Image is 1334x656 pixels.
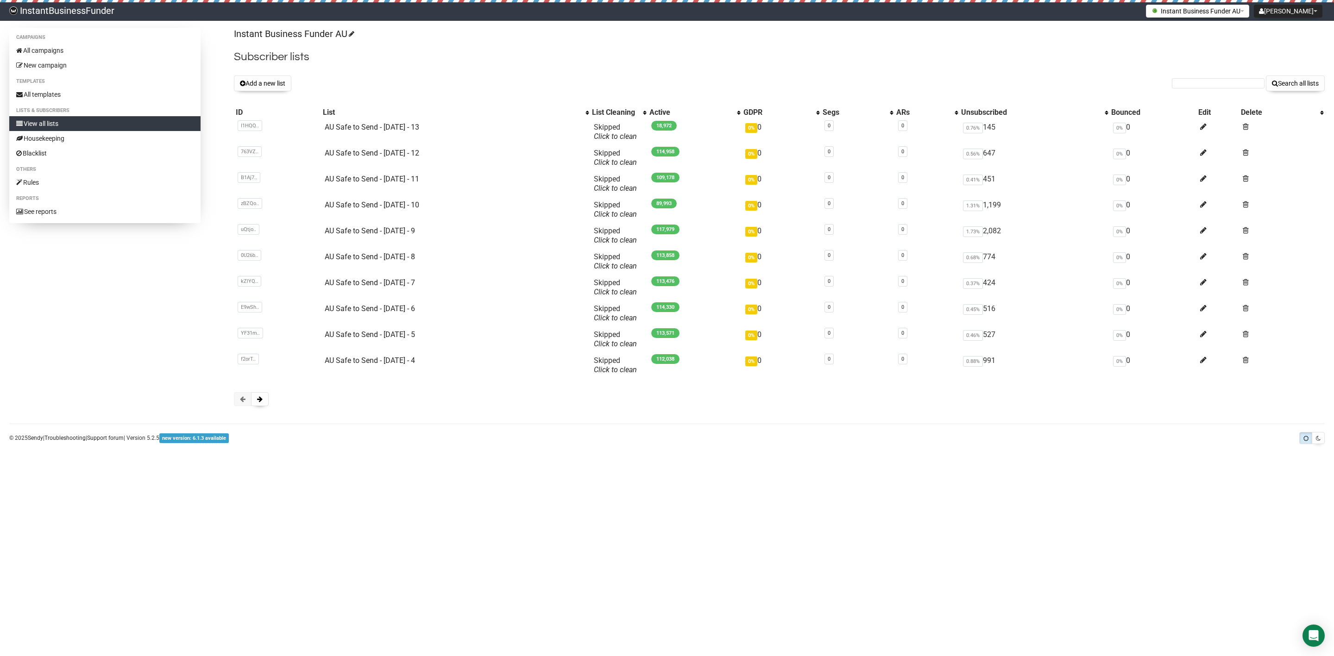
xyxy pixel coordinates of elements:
[325,252,415,261] a: AU Safe to Send - [DATE] - 8
[745,175,757,185] span: 0%
[745,331,757,340] span: 0%
[1109,145,1196,171] td: 0
[651,147,680,156] span: 114,958
[9,105,201,116] li: Lists & subscribers
[742,106,821,119] th: GDPR: No sort applied, activate to apply an ascending sort
[649,108,732,117] div: Active
[901,175,904,181] a: 0
[325,356,415,365] a: AU Safe to Send - [DATE] - 4
[745,227,757,237] span: 0%
[963,356,983,367] span: 0.88%
[828,175,831,181] a: 0
[823,108,885,117] div: Segs
[1196,106,1239,119] th: Edit: No sort applied, sorting is disabled
[9,204,201,219] a: See reports
[1111,108,1194,117] div: Bounced
[959,119,1110,145] td: 145
[594,210,637,219] a: Click to clean
[321,106,590,119] th: List: No sort applied, activate to apply an ascending sort
[1254,5,1322,18] button: [PERSON_NAME]
[594,356,637,374] span: Skipped
[901,200,904,206] a: 0
[594,236,637,244] a: Click to clean
[594,313,637,322] a: Click to clean
[901,356,904,362] a: 0
[594,200,637,219] span: Skipped
[742,223,821,249] td: 0
[1109,197,1196,223] td: 0
[1113,278,1126,289] span: 0%
[594,132,637,141] a: Click to clean
[1146,5,1249,18] button: Instant Business Funder AU
[959,171,1110,197] td: 451
[238,172,260,183] span: B1Aj7..
[9,433,229,443] p: © 2025 | | | Version 5.2.5
[1109,300,1196,326] td: 0
[901,278,904,284] a: 0
[592,108,638,117] div: List Cleaning
[1109,119,1196,145] td: 0
[594,252,637,270] span: Skipped
[959,326,1110,352] td: 527
[1109,275,1196,300] td: 0
[590,106,648,119] th: List Cleaning: No sort applied, activate to apply an ascending sort
[594,226,637,244] span: Skipped
[828,330,831,336] a: 0
[238,354,259,364] span: f2orT..
[1303,625,1325,647] div: Open Intercom Messenger
[963,200,983,211] span: 1.31%
[901,252,904,258] a: 0
[828,356,831,362] a: 0
[651,328,680,338] span: 113,571
[9,43,201,58] a: All campaigns
[594,149,637,167] span: Skipped
[651,199,677,208] span: 89,993
[963,175,983,185] span: 0.41%
[594,184,637,193] a: Click to clean
[959,223,1110,249] td: 2,082
[651,173,680,182] span: 109,178
[959,249,1110,275] td: 774
[959,106,1110,119] th: Unsubscribed: No sort applied, activate to apply an ascending sort
[325,175,419,183] a: AU Safe to Send - [DATE] - 11
[901,330,904,336] a: 0
[828,149,831,155] a: 0
[234,28,353,39] a: Instant Business Funder AU
[325,330,415,339] a: AU Safe to Send - [DATE] - 5
[234,49,1325,65] h2: Subscriber lists
[963,123,983,133] span: 0.76%
[9,58,201,73] a: New campaign
[87,435,124,441] a: Support forum
[594,278,637,296] span: Skipped
[901,149,904,155] a: 0
[1109,106,1196,119] th: Bounced: No sort applied, sorting is disabled
[963,252,983,263] span: 0.68%
[594,158,637,167] a: Click to clean
[742,352,821,378] td: 0
[594,304,637,322] span: Skipped
[238,276,261,287] span: kZlYQ..
[325,200,419,209] a: AU Safe to Send - [DATE] - 10
[963,278,983,289] span: 0.37%
[238,198,262,209] span: zBZQo..
[28,435,43,441] a: Sendy
[901,226,904,232] a: 0
[594,339,637,348] a: Click to clean
[651,121,677,131] span: 18,972
[325,226,415,235] a: AU Safe to Send - [DATE] - 9
[1113,330,1126,341] span: 0%
[742,275,821,300] td: 0
[238,328,263,338] span: YF31m..
[238,120,262,131] span: I1HQQ..
[745,253,757,262] span: 0%
[1109,352,1196,378] td: 0
[651,250,680,260] span: 113,858
[159,433,229,443] span: new version: 6.1.3 available
[961,108,1101,117] div: Unsubscribed
[742,171,821,197] td: 0
[959,145,1110,171] td: 647
[896,108,950,117] div: ARs
[963,149,983,159] span: 0.56%
[959,275,1110,300] td: 424
[743,108,812,117] div: GDPR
